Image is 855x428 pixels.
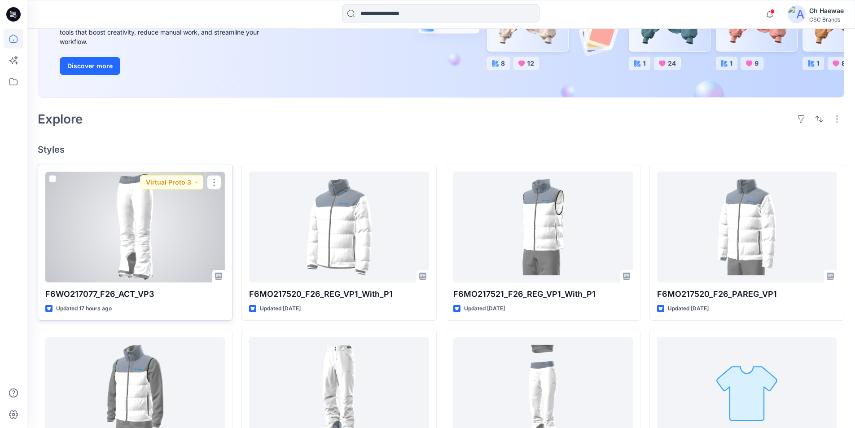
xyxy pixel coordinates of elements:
a: F6WO217077_F26_ACT_VP3 [45,172,225,282]
p: Updated [DATE] [668,304,709,313]
h2: Explore [38,112,83,126]
img: avatar [788,5,806,23]
button: Discover more [60,57,120,75]
div: Gh Haewae [809,5,844,16]
p: F6WO217077_F26_ACT_VP3 [45,288,225,300]
div: Explore ideas faster and recolor styles at scale with AI-powered tools that boost creativity, red... [60,18,262,46]
p: Updated 17 hours ago [56,304,112,313]
a: F6MO217520_F26_PAREG_VP1 [657,172,837,282]
p: Updated [DATE] [260,304,301,313]
a: F6MO217521_F26_REG_VP1_With_P1 [453,172,633,282]
p: F6MO217521_F26_REG_VP1_With_P1 [453,288,633,300]
a: F6MO217520_F26_REG_VP1_With_P1 [249,172,429,282]
p: F6MO217520_F26_REG_VP1_With_P1 [249,288,429,300]
p: F6MO217520_F26_PAREG_VP1 [657,288,837,300]
a: Discover more [60,57,262,75]
p: Updated [DATE] [464,304,505,313]
div: CSC Brands [809,16,844,23]
h4: Styles [38,144,844,155]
